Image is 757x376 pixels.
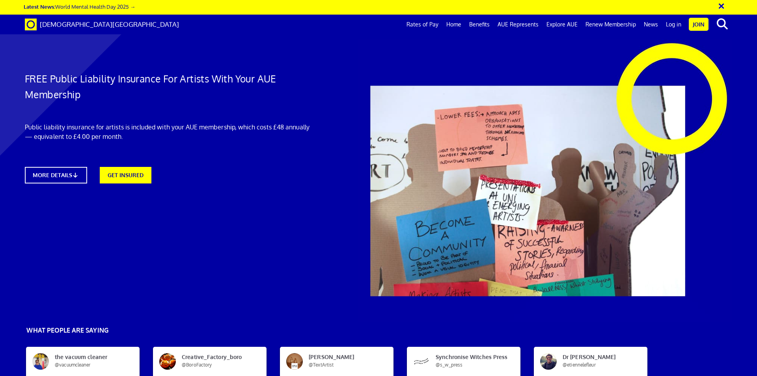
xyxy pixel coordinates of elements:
span: [PERSON_NAME] [303,353,378,369]
span: @s_w_press [436,362,462,368]
p: Public liability insurance for artists is included with your AUE membership, which costs £48 annu... [25,122,313,141]
button: search [710,16,734,32]
span: @etiennelefleur [563,362,596,368]
a: Brand [DEMOGRAPHIC_DATA][GEOGRAPHIC_DATA] [19,15,185,34]
span: @TextArtist [309,362,334,368]
a: AUE Represents [494,15,543,34]
h1: FREE Public Liability Insurance For Artists With Your AUE Membership [25,71,313,103]
span: [DEMOGRAPHIC_DATA][GEOGRAPHIC_DATA] [40,20,179,28]
a: Log in [662,15,685,34]
a: GET INSURED [100,167,151,183]
a: Home [442,15,465,34]
a: News [640,15,662,34]
span: @BoroFactory [182,362,212,368]
span: Synchronise Witches Press [430,353,505,369]
a: Benefits [465,15,494,34]
span: Creative_Factory_boro [176,353,252,369]
a: Rates of Pay [403,15,442,34]
a: MORE DETAILS [25,167,87,183]
a: Latest News:World Mental Health Day 2025 → [24,3,135,10]
strong: Latest News: [24,3,55,10]
span: the vacuum cleaner [49,353,125,369]
a: Join [689,18,709,31]
a: Explore AUE [543,15,582,34]
span: @vacuumcleaner [55,362,90,368]
a: Renew Membership [582,15,640,34]
span: Dr [PERSON_NAME] [557,353,632,369]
